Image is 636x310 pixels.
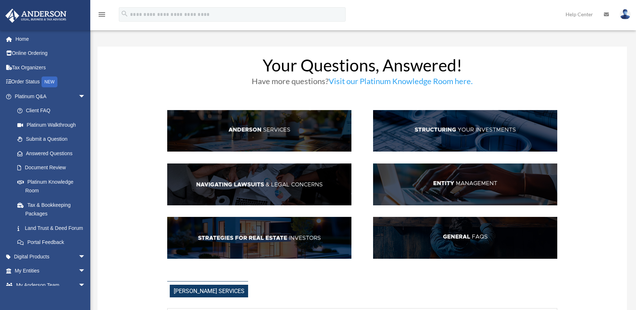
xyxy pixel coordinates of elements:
a: Platinum Q&Aarrow_drop_down [5,89,96,104]
a: Land Trust & Deed Forum [10,221,96,235]
span: [PERSON_NAME] Services [170,285,248,297]
span: arrow_drop_down [78,89,93,104]
a: Visit our Platinum Knowledge Room here. [329,76,473,89]
a: Order StatusNEW [5,75,96,89]
a: Portal Feedback [10,235,96,250]
a: Answered Questions [10,146,96,161]
img: StratsRE_hdr [167,217,351,259]
img: AndServ_hdr [167,110,351,152]
a: Client FAQ [10,104,93,118]
span: arrow_drop_down [78,249,93,264]
a: Home [5,32,96,46]
i: menu [98,10,106,19]
img: Anderson Advisors Platinum Portal [3,9,69,23]
h1: Your Questions, Answered! [167,57,557,77]
i: search [121,10,129,18]
img: User Pic [620,9,631,19]
div: NEW [42,77,57,87]
img: EntManag_hdr [373,163,557,205]
a: Tax & Bookkeeping Packages [10,198,96,221]
a: Submit a Question [10,132,96,147]
span: arrow_drop_down [78,264,93,279]
a: My Anderson Teamarrow_drop_down [5,278,96,292]
a: Platinum Knowledge Room [10,175,96,198]
a: Document Review [10,161,96,175]
a: Digital Productsarrow_drop_down [5,249,96,264]
img: NavLaw_hdr [167,163,351,205]
a: My Entitiesarrow_drop_down [5,264,96,278]
img: GenFAQ_hdr [373,217,557,259]
h3: Have more questions? [167,77,557,89]
a: menu [98,13,106,19]
span: arrow_drop_down [78,278,93,293]
a: Online Ordering [5,46,96,61]
a: Tax Organizers [5,60,96,75]
img: StructInv_hdr [373,110,557,152]
a: Platinum Walkthrough [10,118,96,132]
